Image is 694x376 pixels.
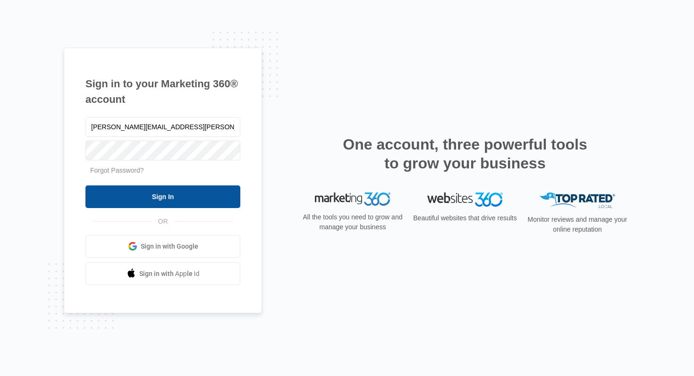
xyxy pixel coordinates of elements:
a: Sign in with Apple Id [85,262,240,285]
span: Sign in with Google [141,242,198,251]
span: OR [152,217,175,226]
p: Beautiful websites that drive results [412,213,518,223]
h1: Sign in to your Marketing 360® account [85,76,240,107]
a: Sign in with Google [85,235,240,258]
input: Email [85,117,240,137]
img: Websites 360 [427,192,503,206]
img: Top Rated Local [540,192,615,208]
span: Sign in with Apple Id [139,269,200,279]
a: Forgot Password? [90,167,144,174]
input: Sign In [85,185,240,208]
p: All the tools you need to grow and manage your business [300,212,406,232]
p: Monitor reviews and manage your online reputation [525,215,630,234]
h2: One account, three powerful tools to grow your business [340,135,590,173]
img: Marketing 360 [315,192,390,206]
